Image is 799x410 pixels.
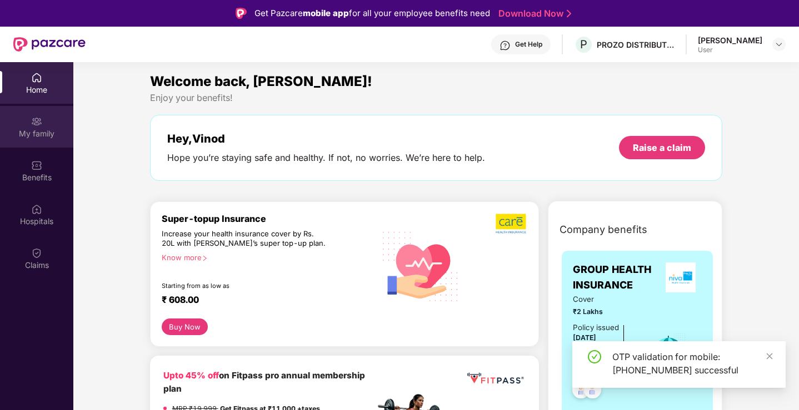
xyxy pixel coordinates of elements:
[580,38,587,51] span: P
[633,141,691,154] div: Raise a claim
[465,369,526,388] img: fppp.png
[698,45,762,54] div: User
[515,40,542,49] div: Get Help
[651,332,687,369] img: icon
[31,247,42,259] img: svg+xml;base64,PHN2ZyBpZD0iQ2xhaW0iIHhtbG5zPSJodHRwOi8vd3d3LnczLm9yZy8yMDAwL3N2ZyIgd2lkdGg9IjIwIi...
[162,318,208,335] button: Buy Now
[375,219,467,312] img: svg+xml;base64,PHN2ZyB4bWxucz0iaHR0cDovL3d3dy53My5vcmcvMjAwMC9zdmciIHhtbG5zOnhsaW5rPSJodHRwOi8vd3...
[162,253,368,261] div: Know more
[236,8,247,19] img: Logo
[163,370,219,381] b: Upto 45% off
[162,213,375,224] div: Super-topup Insurance
[560,222,647,237] span: Company benefits
[698,35,762,45] div: [PERSON_NAME]
[31,116,42,127] img: svg+xml;base64,PHN2ZyB3aWR0aD0iMjAiIGhlaWdodD0iMjAiIHZpZXdCb3g9IjAgMCAyMCAyMCIgZmlsbD0ibm9uZSIgeG...
[202,255,208,261] span: right
[163,370,365,394] b: on Fitpass pro annual membership plan
[31,204,42,215] img: svg+xml;base64,PHN2ZyBpZD0iSG9zcGl0YWxzIiB4bWxucz0iaHR0cDovL3d3dy53My5vcmcvMjAwMC9zdmciIHdpZHRoPS...
[500,40,511,51] img: svg+xml;base64,PHN2ZyBpZD0iSGVscC0zMngzMiIgeG1sbnM9Imh0dHA6Ly93d3cudzMub3JnLzIwMDAvc3ZnIiB3aWR0aD...
[766,352,773,360] span: close
[31,160,42,171] img: svg+xml;base64,PHN2ZyBpZD0iQmVuZWZpdHMiIHhtbG5zPSJodHRwOi8vd3d3LnczLm9yZy8yMDAwL3N2ZyIgd2lkdGg9Ij...
[167,132,485,145] div: Hey, Vinod
[254,7,490,20] div: Get Pazcare for all your employee benefits need
[573,322,619,333] div: Policy issued
[612,350,772,377] div: OTP validation for mobile: [PHONE_NUMBER] successful
[597,39,675,50] div: PROZO DISTRIBUTION PRIVATE LIMITED
[162,229,327,249] div: Increase your health insurance cover by Rs. 20L with [PERSON_NAME]’s super top-up plan.
[573,293,636,305] span: Cover
[150,73,372,89] span: Welcome back, [PERSON_NAME]!
[573,306,636,317] span: ₹2 Lakhs
[573,333,596,342] span: [DATE]
[775,40,783,49] img: svg+xml;base64,PHN2ZyBpZD0iRHJvcGRvd24tMzJ4MzIiIHhtbG5zPSJodHRwOi8vd3d3LnczLm9yZy8yMDAwL3N2ZyIgd2...
[162,282,328,290] div: Starting from as low as
[567,8,571,19] img: Stroke
[567,378,595,405] img: svg+xml;base64,PHN2ZyB4bWxucz0iaHR0cDovL3d3dy53My5vcmcvMjAwMC9zdmciIHdpZHRoPSI0OC45NDMiIGhlaWdodD...
[167,152,485,164] div: Hope you’re staying safe and healthy. If not, no worries. We’re here to help.
[303,8,349,18] strong: mobile app
[162,294,364,307] div: ₹ 608.00
[573,262,659,293] span: GROUP HEALTH INSURANCE
[666,262,696,292] img: insurerLogo
[13,37,86,52] img: New Pazcare Logo
[496,213,527,234] img: b5dec4f62d2307b9de63beb79f102df3.png
[498,8,568,19] a: Download Now
[588,350,601,363] span: check-circle
[150,92,723,104] div: Enjoy your benefits!
[31,72,42,83] img: svg+xml;base64,PHN2ZyBpZD0iSG9tZSIgeG1sbnM9Imh0dHA6Ly93d3cudzMub3JnLzIwMDAvc3ZnIiB3aWR0aD0iMjAiIG...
